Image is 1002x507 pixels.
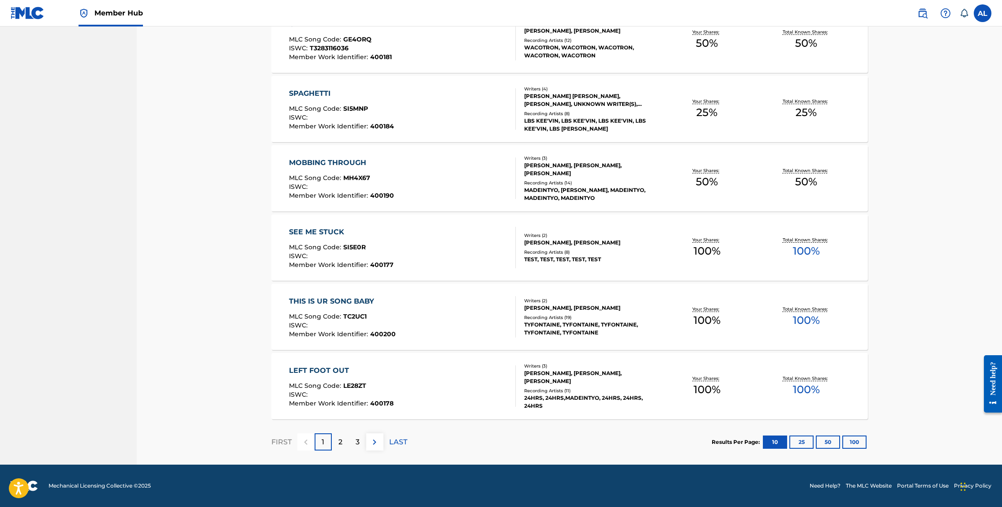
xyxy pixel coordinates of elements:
[958,465,1002,507] iframe: Chat Widget
[696,105,717,120] span: 25 %
[289,35,343,43] span: MLC Song Code :
[94,8,143,18] span: Member Hub
[524,321,657,337] div: TYFONTAINE, TYFONTAINE, TYFONTAINE, TYFONTAINE, TYFONTAINE
[696,174,718,190] span: 50 %
[389,437,407,447] p: LAST
[524,92,657,108] div: [PERSON_NAME] [PERSON_NAME], [PERSON_NAME], UNKNOWN WRITER(S), [PERSON_NAME]'[PERSON_NAME]
[343,243,366,251] span: SI5E0R
[289,53,370,61] span: Member Work Identifier :
[783,237,830,243] p: Total Known Shares:
[783,375,830,382] p: Total Known Shares:
[954,482,991,490] a: Privacy Policy
[692,98,721,105] p: Your Shares:
[370,399,394,407] span: 400178
[696,35,718,51] span: 50 %
[289,122,370,130] span: Member Work Identifier :
[940,8,951,19] img: help
[289,113,310,121] span: ISWC :
[937,4,954,22] div: Help
[310,44,349,52] span: T3283116036
[793,312,820,328] span: 100 %
[11,7,45,19] img: MLC Logo
[289,227,394,237] div: SEE ME STUCK
[271,437,292,447] p: FIRST
[524,304,657,312] div: [PERSON_NAME], [PERSON_NAME]
[289,330,370,338] span: Member Work Identifier :
[271,353,868,419] a: LEFT FOOT OUTMLC Song Code:LE28ZTISWC:Member Work Identifier:400178Writers (3)[PERSON_NAME], [PER...
[977,349,1002,420] iframe: Resource Center
[289,243,343,251] span: MLC Song Code :
[524,387,657,394] div: Recording Artists ( 11 )
[289,88,394,99] div: SPAGHETTI
[370,122,394,130] span: 400184
[524,44,657,60] div: WACOTRON, WACOTRON, WACOTRON, WACOTRON, WACOTRON
[11,481,38,491] img: logo
[974,4,991,22] div: User Menu
[271,76,868,142] a: SPAGHETTIMLC Song Code:SI5MNPISWC:Member Work Identifier:400184Writers (4)[PERSON_NAME] [PERSON_N...
[692,306,721,312] p: Your Shares:
[960,9,968,18] div: Notifications
[289,261,370,269] span: Member Work Identifier :
[356,437,360,447] p: 3
[524,37,657,44] div: Recording Artists ( 12 )
[694,243,721,259] span: 100 %
[49,482,151,490] span: Mechanical Licensing Collective © 2025
[369,437,380,447] img: right
[289,391,310,398] span: ISWC :
[793,243,820,259] span: 100 %
[524,186,657,202] div: MADEINTYO, [PERSON_NAME], MADEINTYO, MADEINTYO, MADEINTYO
[289,399,370,407] span: Member Work Identifier :
[694,382,721,398] span: 100 %
[783,29,830,35] p: Total Known Shares:
[289,192,370,199] span: Member Work Identifier :
[842,436,867,449] button: 100
[289,44,310,52] span: ISWC :
[524,314,657,321] div: Recording Artists ( 19 )
[343,382,366,390] span: LE28ZT
[343,35,372,43] span: GE4ORQ
[793,382,820,398] span: 100 %
[524,27,657,35] div: [PERSON_NAME], [PERSON_NAME]
[370,192,394,199] span: 400190
[289,321,310,329] span: ISWC :
[692,29,721,35] p: Your Shares:
[816,436,840,449] button: 50
[289,183,310,191] span: ISWC :
[961,473,966,500] div: Drag
[370,53,392,61] span: 400181
[846,482,892,490] a: The MLC Website
[524,180,657,186] div: Recording Artists ( 14 )
[795,35,817,51] span: 50 %
[524,110,657,117] div: Recording Artists ( 8 )
[783,167,830,174] p: Total Known Shares:
[692,237,721,243] p: Your Shares:
[524,255,657,263] div: TEST, TEST, TEST, TEST, TEST
[343,105,368,113] span: SI5MNP
[524,363,657,369] div: Writers ( 3 )
[338,437,342,447] p: 2
[783,98,830,105] p: Total Known Shares:
[289,382,343,390] span: MLC Song Code :
[79,8,89,19] img: Top Rightsholder
[692,167,721,174] p: Your Shares:
[271,7,868,73] a: GAMETIMEMLC Song Code:GE4ORQISWC:T3283116036Member Work Identifier:400181Writers (2)[PERSON_NAME]...
[810,482,841,490] a: Need Help?
[763,436,787,449] button: 10
[524,155,657,161] div: Writers ( 3 )
[914,4,931,22] a: Public Search
[524,297,657,304] div: Writers ( 2 )
[289,105,343,113] span: MLC Song Code :
[524,394,657,410] div: 24HRS, 24HRS,MADEINTYO, 24HRS, 24HRS, 24HRS
[271,284,868,350] a: THIS IS UR SONG BABYMLC Song Code:TC2UC1ISWC:Member Work Identifier:400200Writers (2)[PERSON_NAME...
[694,312,721,328] span: 100 %
[524,249,657,255] div: Recording Artists ( 8 )
[795,174,817,190] span: 50 %
[289,252,310,260] span: ISWC :
[692,375,721,382] p: Your Shares:
[524,369,657,385] div: [PERSON_NAME], [PERSON_NAME], [PERSON_NAME]
[289,296,396,307] div: THIS IS UR SONG BABY
[289,174,343,182] span: MLC Song Code :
